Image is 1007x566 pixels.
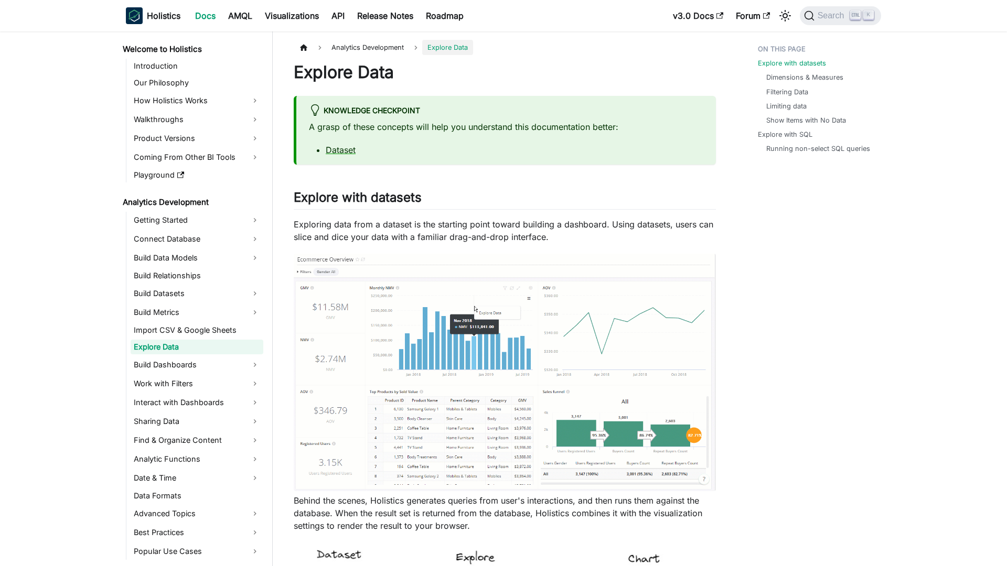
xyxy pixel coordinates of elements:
[131,524,263,541] a: Best Practices
[800,6,881,25] button: Search (Ctrl+K)
[294,40,314,55] a: Home page
[309,104,703,118] div: Knowledge Checkpoint
[131,149,263,166] a: Coming From Other BI Tools
[131,432,263,449] a: Find & Organize Content
[131,75,263,90] a: Our Philosophy
[294,494,716,532] p: Behind the scenes, Holistics generates queries from user's interactions, and then runs them again...
[131,285,263,302] a: Build Datasets
[131,470,263,486] a: Date & Time
[667,7,730,24] a: v3.0 Docs
[126,7,143,24] img: Holistics
[189,7,222,24] a: Docs
[420,7,470,24] a: Roadmap
[766,87,808,97] a: Filtering Data
[758,129,812,139] a: Explore with SQL
[758,58,826,68] a: Explore with datasets
[863,10,874,20] kbd: K
[131,304,263,321] a: Build Metrics
[131,488,263,503] a: Data Formats
[766,72,843,82] a: Dimensions & Measures
[259,7,325,24] a: Visualizations
[422,40,473,55] span: Explore Data
[730,7,776,24] a: Forum
[126,7,180,24] a: HolisticsHolistics
[115,31,273,566] nav: Docs sidebar
[777,7,794,24] button: Switch between dark and light mode (currently light mode)
[131,212,263,228] a: Getting Started
[131,130,263,147] a: Product Versions
[120,42,263,57] a: Welcome to Holistics
[131,59,263,73] a: Introduction
[351,7,420,24] a: Release Notes
[131,323,263,338] a: Import CSV & Google Sheets
[131,111,263,128] a: Walkthroughs
[131,394,263,411] a: Interact with Dashboards
[294,218,716,243] p: Exploring data from a dataset is the starting point toward building a dashboard. Using datasets, ...
[766,115,846,125] a: Show Items with No Data
[131,268,263,283] a: Build Relationships
[131,413,263,430] a: Sharing Data
[131,249,263,266] a: Build Data Models
[222,7,259,24] a: AMQL
[131,505,263,522] a: Advanced Topics
[326,145,356,155] a: Dataset
[294,62,716,83] h1: Explore Data
[131,356,263,373] a: Build Dashboards
[120,195,263,210] a: Analytics Development
[131,231,263,247] a: Connect Database
[325,7,351,24] a: API
[766,101,807,111] a: Limiting data
[131,543,263,560] a: Popular Use Cases
[131,451,263,467] a: Analytic Functions
[766,144,870,154] a: Running non-select SQL queries
[131,168,263,182] a: Playground
[815,11,851,20] span: Search
[309,121,703,133] p: A grasp of these concepts will help you understand this documentation better:
[294,190,716,210] h2: Explore with datasets
[131,340,263,354] a: Explore Data
[294,40,716,55] nav: Breadcrumbs
[326,40,409,55] span: Analytics Development
[131,375,263,392] a: Work with Filters
[131,92,263,109] a: How Holistics Works
[147,9,180,22] b: Holistics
